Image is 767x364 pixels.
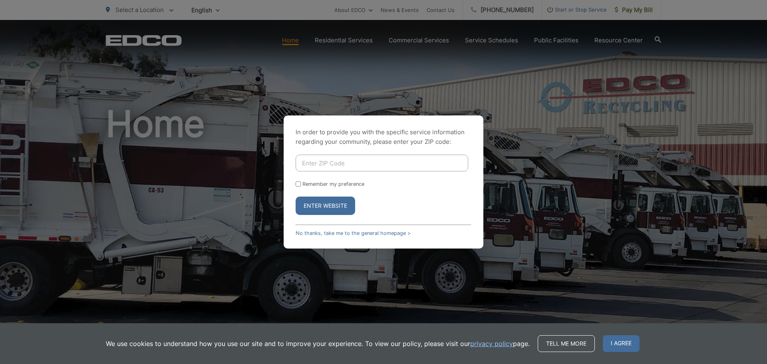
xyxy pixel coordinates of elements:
[302,181,364,187] label: Remember my preference
[296,230,411,236] a: No thanks, take me to the general homepage >
[470,339,513,348] a: privacy policy
[603,335,640,352] span: I agree
[296,127,471,147] p: In order to provide you with the specific service information regarding your community, please en...
[106,339,530,348] p: We use cookies to understand how you use our site and to improve your experience. To view our pol...
[538,335,595,352] a: Tell me more
[296,197,355,215] button: Enter Website
[296,155,468,171] input: Enter ZIP Code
